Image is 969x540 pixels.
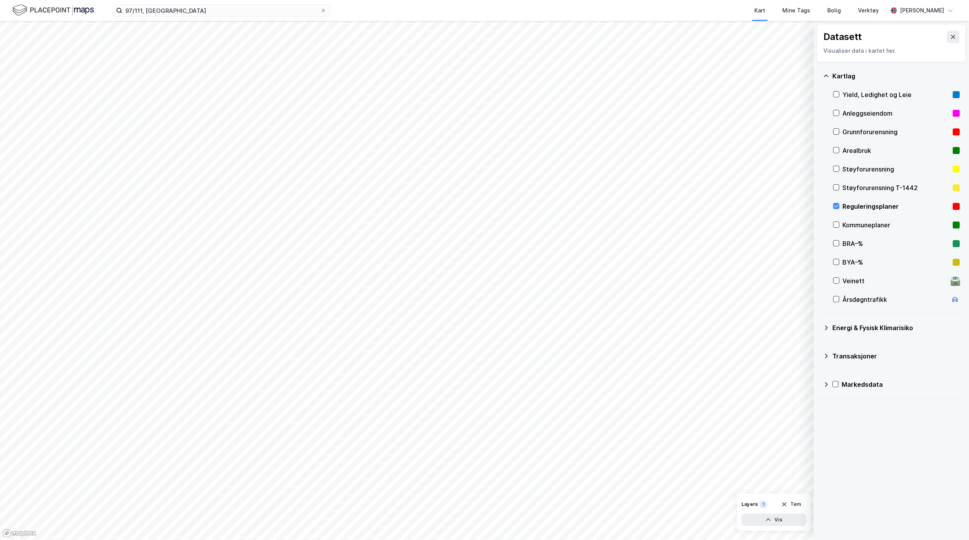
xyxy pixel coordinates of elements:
div: Transaksjoner [832,351,960,361]
img: logo.f888ab2527a4732fd821a326f86c7f29.svg [12,3,94,17]
div: Visualiser data i kartet her. [823,46,959,55]
div: Kommuneplaner [842,220,950,230]
div: BRA–% [842,239,950,248]
a: Mapbox homepage [2,529,36,538]
input: Søk på adresse, matrikkel, gårdeiere, leietakere eller personer [122,5,320,16]
button: Tøm [776,498,806,511]
div: Reguleringsplaner [842,202,950,211]
div: Arealbruk [842,146,950,155]
div: Grunnforurensning [842,127,950,137]
div: Støyforurensning T-1442 [842,183,950,192]
div: Datasett [823,31,862,43]
div: Yield, Ledighet og Leie [842,90,950,99]
div: Anleggseiendom [842,109,950,118]
div: 🛣️ [950,276,960,286]
iframe: Chat Widget [930,503,969,540]
div: Kontrollprogram for chat [930,503,969,540]
div: Bolig [827,6,841,15]
button: Vis [742,514,806,526]
div: Markedsdata [842,380,960,389]
div: Layers [742,501,758,507]
div: 1 [759,500,767,508]
div: Energi & Fysisk Klimarisiko [832,323,960,332]
div: BYA–% [842,258,950,267]
div: [PERSON_NAME] [900,6,944,15]
div: Kartlag [832,71,960,81]
div: Kart [754,6,765,15]
div: Årsdøgntrafikk [842,295,947,304]
div: Mine Tags [782,6,810,15]
div: Støyforurensning [842,164,950,174]
div: Veinett [842,276,947,286]
div: Verktøy [858,6,879,15]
